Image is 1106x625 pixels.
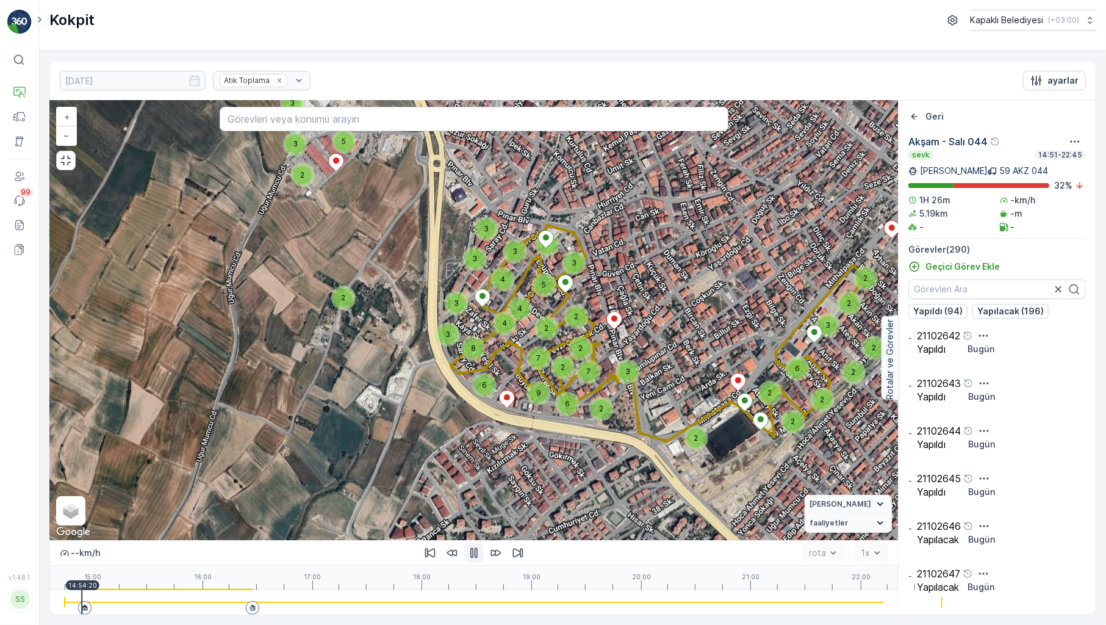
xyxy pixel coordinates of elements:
[625,367,630,376] span: 3
[917,473,961,484] p: 21102645
[911,150,931,160] p: sevk
[908,428,912,438] p: -
[768,388,772,397] span: 2
[1048,15,1079,25] p: ( +03:00 )
[841,360,866,385] div: 2
[534,316,559,341] div: 2
[194,573,212,580] p: 16:00
[862,336,886,360] div: 2
[283,132,307,156] div: 3
[482,380,487,389] span: 6
[805,514,892,533] summary: faaliyetler
[445,330,450,339] span: 3
[7,583,32,615] button: SS
[454,298,459,308] span: 3
[917,521,961,532] p: 21102646
[925,261,1000,273] p: Geçici Görev Ekle
[53,524,93,540] a: Bu bölgeyi Google Haritalar'da açın (yeni pencerede açılır)
[972,304,1049,319] button: Yapılacak (196)
[968,343,994,355] p: Bugün
[917,486,946,497] p: Yapıldı
[616,359,640,384] div: 3
[462,247,487,271] div: 3
[1054,179,1072,192] p: 32 %
[968,533,995,546] p: Bugün
[852,573,871,580] p: 22:00
[331,286,356,310] div: 2
[917,439,946,450] p: Yapıldı
[551,355,575,380] div: 2
[562,251,586,275] div: 3
[71,547,100,559] p: -- km/h
[290,98,295,107] span: 3
[1011,208,1023,220] p: -m
[884,319,896,400] p: Rotalar ve Görevler
[490,267,515,292] div: 4
[963,569,972,579] div: Yardım Araç İkonu
[999,165,1048,177] p: 59 AKZ 044
[917,582,959,593] p: Yapılacak
[57,126,76,145] a: Uzaklaştır
[569,336,593,361] div: 2
[1011,194,1036,206] p: -km/h
[908,333,912,343] p: -
[64,112,70,122] span: +
[852,367,856,377] span: 2
[1023,71,1086,90] button: ayarlar
[500,275,505,284] span: 4
[461,336,486,361] div: 8
[545,323,549,333] span: 2
[919,194,950,206] p: 1H 26m
[908,261,1000,273] a: Geçici Görev Ekle
[917,534,959,545] p: Yapılacak
[920,165,988,177] p: [PERSON_NAME]
[57,497,84,524] a: Layers
[816,313,840,338] div: 3
[781,410,805,434] div: 2
[917,391,946,402] p: Yapıldı
[1011,221,1015,233] p: -
[532,273,556,297] div: 5
[575,312,579,321] span: 2
[536,388,541,397] span: 9
[837,291,861,316] div: 2
[290,163,315,187] div: 2
[908,304,968,319] button: Yapıldı (94)
[413,573,431,580] p: 18:00
[872,343,877,352] span: 2
[579,344,583,353] span: 2
[564,305,589,329] div: 2
[963,331,972,341] div: Yardım Araç İkonu
[908,244,1086,256] p: Görevler ( 290 )
[526,381,551,405] div: 9
[968,581,994,593] p: Bugün
[917,568,960,579] p: 21102647
[684,426,708,450] div: 2
[587,367,591,376] span: 7
[572,258,576,267] span: 3
[517,304,522,313] span: 4
[555,392,580,416] div: 6
[864,273,868,283] span: 2
[963,426,973,436] div: Yardım Araç İkonu
[60,71,206,90] input: dd/mm/yyyy
[472,373,497,397] div: 6
[589,397,614,421] div: 2
[805,495,892,514] summary: [PERSON_NAME]
[474,217,498,241] div: 3
[561,363,566,372] span: 2
[503,239,527,264] div: 3
[57,108,76,126] a: Yakınlaştır
[1037,150,1083,160] p: 14:51-22:45
[908,571,912,581] p: -
[847,298,852,308] span: 2
[64,130,70,140] span: −
[7,10,32,34] img: logo
[795,364,800,373] span: 6
[7,189,32,213] a: 99
[84,573,101,580] p: 15:00
[68,582,97,589] p: 14:54:20
[565,399,570,408] span: 6
[810,499,871,509] span: [PERSON_NAME]
[963,378,973,388] div: Yardım Araç İkonu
